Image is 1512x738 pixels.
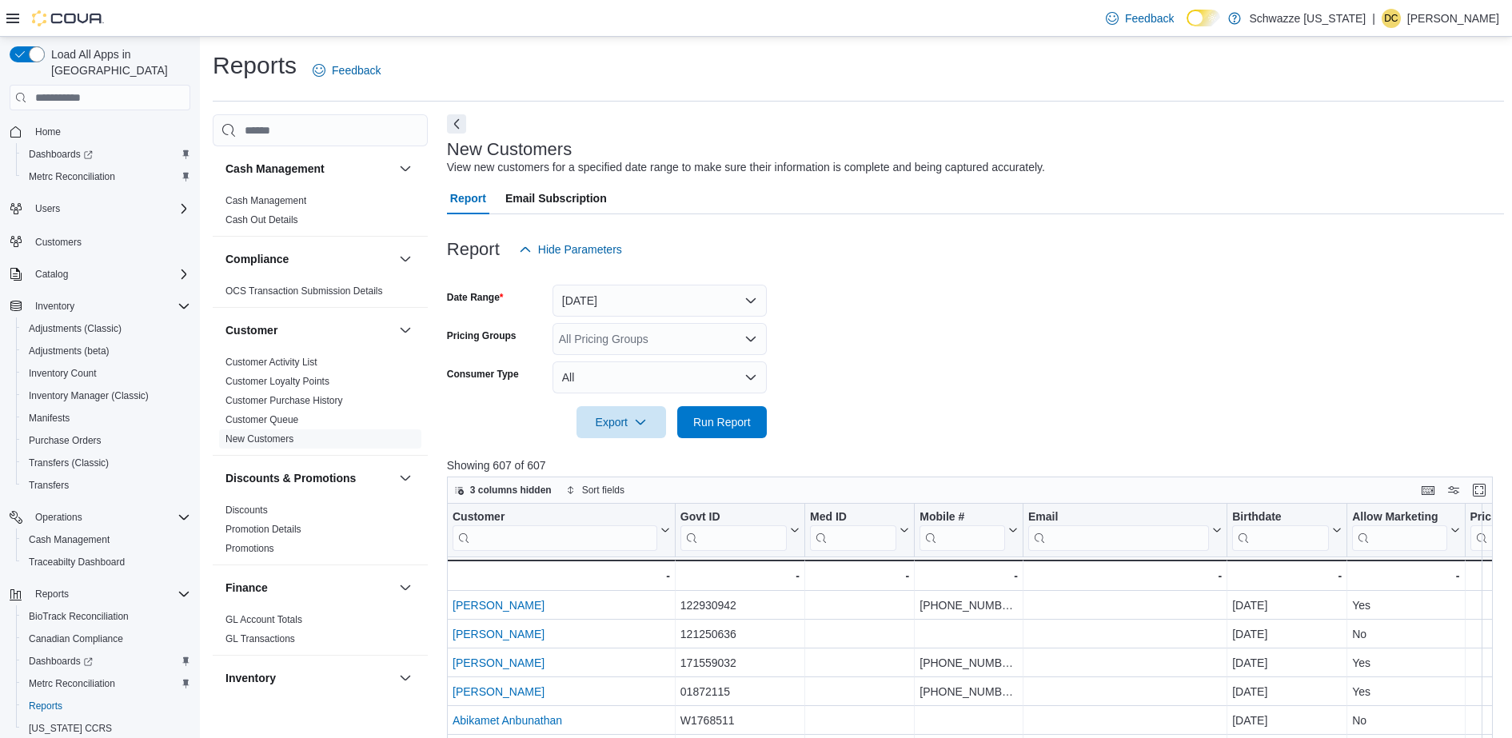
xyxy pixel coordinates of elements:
[213,353,428,455] div: Customer
[332,62,381,78] span: Feedback
[3,197,197,220] button: Users
[22,629,130,648] a: Canadian Compliance
[448,481,558,500] button: 3 columns hidden
[450,182,486,214] span: Report
[920,653,1018,672] div: [PHONE_NUMBER]
[3,263,197,285] button: Catalog
[22,629,190,648] span: Canadian Compliance
[3,229,197,253] button: Customers
[213,281,428,307] div: Compliance
[29,148,93,161] span: Dashboards
[396,668,415,688] button: Inventory
[1099,2,1180,34] a: Feedback
[1384,9,1398,28] span: Dc
[810,566,909,585] div: -
[680,682,800,701] div: 01872115
[29,584,190,604] span: Reports
[680,566,800,585] div: -
[29,297,190,316] span: Inventory
[22,431,108,450] a: Purchase Orders
[22,341,116,361] a: Adjustments (beta)
[1028,510,1222,551] button: Email
[29,122,190,142] span: Home
[1352,510,1446,525] div: Allow Marketing
[213,610,428,655] div: Finance
[225,614,302,625] a: GL Account Totals
[810,510,896,525] div: Med ID
[225,285,383,297] a: OCS Transaction Submission Details
[16,672,197,695] button: Metrc Reconciliation
[16,385,197,407] button: Inventory Manager (Classic)
[16,452,197,474] button: Transfers (Classic)
[1232,566,1342,585] div: -
[586,406,656,438] span: Export
[29,322,122,335] span: Adjustments (Classic)
[453,628,545,640] a: [PERSON_NAME]
[16,474,197,497] button: Transfers
[306,54,387,86] a: Feedback
[29,412,70,425] span: Manifests
[1352,510,1459,551] button: Allow Marketing
[553,361,767,393] button: All
[35,236,82,249] span: Customers
[225,376,329,387] a: Customer Loyalty Points
[16,605,197,628] button: BioTrack Reconciliation
[680,510,787,551] div: Govt ID
[35,126,61,138] span: Home
[22,453,115,473] a: Transfers (Classic)
[1352,624,1459,644] div: No
[22,386,190,405] span: Inventory Manager (Classic)
[16,551,197,573] button: Traceabilty Dashboard
[22,476,190,495] span: Transfers
[3,506,197,529] button: Operations
[22,476,75,495] a: Transfers
[505,182,607,214] span: Email Subscription
[1028,510,1209,551] div: Email
[225,670,393,686] button: Inventory
[29,722,112,735] span: [US_STATE] CCRS
[1125,10,1174,26] span: Feedback
[225,470,393,486] button: Discounts & Promotions
[225,161,325,177] h3: Cash Management
[22,530,116,549] a: Cash Management
[396,249,415,269] button: Compliance
[29,170,115,183] span: Metrc Reconciliation
[1232,510,1329,551] div: Birthdate
[225,524,301,535] a: Promotion Details
[35,588,69,600] span: Reports
[16,340,197,362] button: Adjustments (beta)
[225,356,317,369] span: Customer Activity List
[16,166,197,188] button: Metrc Reconciliation
[29,479,69,492] span: Transfers
[582,484,624,497] span: Sort fields
[22,674,190,693] span: Metrc Reconciliation
[22,386,155,405] a: Inventory Manager (Classic)
[225,394,343,407] span: Customer Purchase History
[22,364,190,383] span: Inventory Count
[35,511,82,524] span: Operations
[225,470,356,486] h3: Discounts & Promotions
[453,510,657,525] div: Customer
[1352,682,1459,701] div: Yes
[22,409,76,428] a: Manifests
[1187,26,1187,27] span: Dark Mode
[22,674,122,693] a: Metrc Reconciliation
[16,429,197,452] button: Purchase Orders
[29,122,67,142] a: Home
[452,566,670,585] div: -
[22,719,190,738] span: Washington CCRS
[1232,510,1342,551] button: Birthdate
[225,633,295,644] a: GL Transactions
[453,510,657,551] div: Customer URL
[396,578,415,597] button: Finance
[680,510,787,525] div: Govt ID
[225,433,293,445] a: New Customers
[225,523,301,536] span: Promotion Details
[225,375,329,388] span: Customer Loyalty Points
[1352,596,1459,615] div: Yes
[1232,596,1342,615] div: [DATE]
[22,607,190,626] span: BioTrack Reconciliation
[920,596,1018,615] div: [PHONE_NUMBER]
